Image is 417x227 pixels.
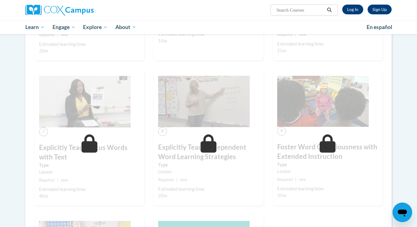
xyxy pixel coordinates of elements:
div: Main menu [16,20,401,34]
a: Cox Campus [25,5,141,16]
a: En español [363,21,396,34]
span: Required [277,177,293,182]
span: 10m [158,38,167,43]
div: Estimated learning time: [277,185,378,192]
span: 9 [277,127,286,136]
span: Required [39,33,55,37]
a: Explore [79,20,111,34]
div: Lesson [158,168,259,175]
span: 8 [158,127,167,136]
div: Lesson [277,168,378,175]
span: 20m [39,48,48,53]
span: new [299,177,306,182]
span: new [61,33,68,37]
iframe: Button to launch messaging window [393,203,412,222]
a: Learn [21,20,49,34]
span: En español [367,24,392,30]
a: Engage [49,20,79,34]
img: Course Image [39,76,131,127]
span: Required [158,178,174,182]
span: 35m [277,193,286,198]
span: | [295,32,296,37]
span: Engage [53,24,75,31]
span: 7 [39,127,48,136]
span: 40m [39,193,48,199]
input: Search Courses [276,6,325,14]
div: Estimated learning time: [39,41,140,48]
span: 20m [158,193,167,198]
div: Estimated learning time: [158,186,259,192]
a: Log In [342,5,363,14]
span: | [295,177,296,182]
img: Course Image [158,76,250,127]
button: Search [325,6,334,14]
span: | [176,178,177,182]
img: Cox Campus [25,5,94,16]
span: | [57,33,58,37]
span: About [115,24,136,31]
div: Lesson [39,169,140,175]
span: 25m [277,48,286,53]
span: Required [39,178,55,182]
span: Learn [25,24,45,31]
div: Estimated learning time: [158,31,259,38]
label: Type [158,162,259,168]
span: new [180,178,187,182]
a: About [111,20,140,34]
h3: Explicitly Teach Independent Word Learning Strategies [158,143,259,162]
label: Type [39,162,140,169]
div: Estimated learning time: [39,186,140,193]
span: Explore [83,24,107,31]
span: | [57,178,58,182]
h3: Foster Word Consciousness with Extended Instruction [277,142,378,161]
span: new [61,178,68,182]
div: Estimated learning time: [277,41,378,47]
span: Required [277,32,293,37]
a: Register [368,5,392,14]
label: Type [277,161,378,168]
img: Course Image [277,76,369,127]
h3: Explicitly Teach Focus Words with Text [39,143,140,162]
span: new [299,32,306,37]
